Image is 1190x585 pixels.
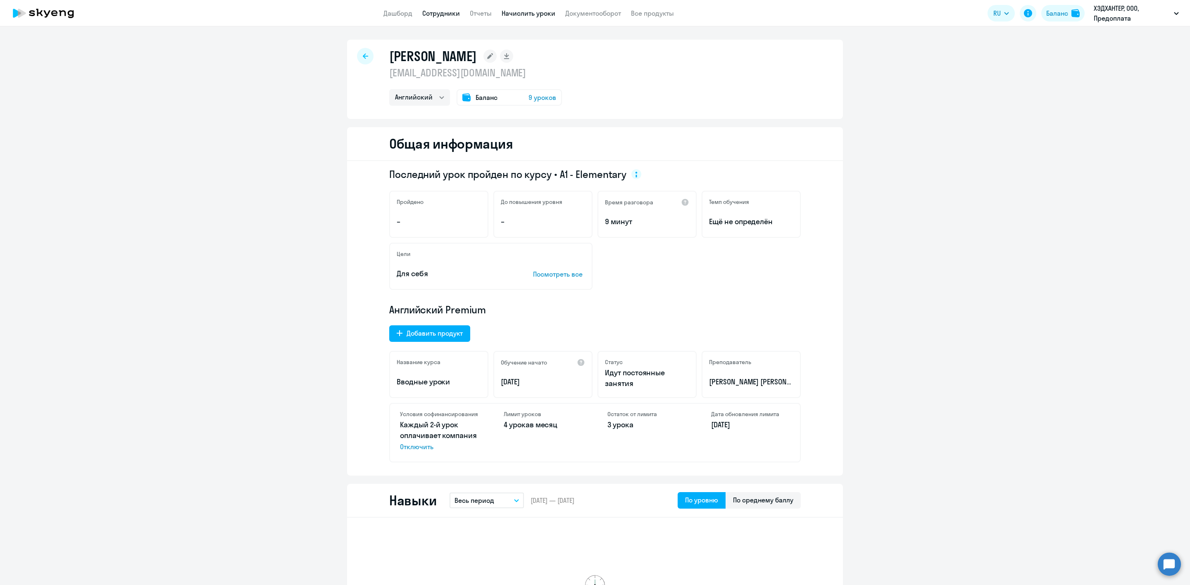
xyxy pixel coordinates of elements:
p: – [397,216,481,227]
span: 3 урока [607,420,633,429]
p: Весь период [455,495,494,505]
h2: Общая информация [389,135,513,152]
p: [PERSON_NAME] [PERSON_NAME] [709,377,793,387]
p: [DATE] [501,377,585,387]
h4: Лимит уроков [504,410,583,418]
p: Каждый 2-й урок оплачивает компания [400,419,479,452]
span: Ещё не определён [709,216,793,227]
p: [EMAIL_ADDRESS][DOMAIN_NAME] [389,66,562,79]
span: Последний урок пройден по курсу • A1 - Elementary [389,168,626,181]
span: 9 уроков [528,92,556,102]
button: Добавить продукт [389,325,470,342]
a: Документооборот [565,9,621,17]
h2: Навыки [389,492,436,509]
h4: Остаток от лимита [607,410,686,418]
div: По среднему баллу [733,495,793,505]
span: Отключить [400,442,479,452]
p: Посмотреть все [533,269,585,279]
button: ХЭДХАНТЕР, ООО, Предоплата [1090,3,1183,23]
h5: Цели [397,250,410,258]
a: Дашборд [383,9,412,17]
span: [DATE] — [DATE] [531,496,574,505]
p: в месяц [504,419,583,430]
a: Отчеты [470,9,492,17]
p: Вводные уроки [397,377,481,387]
h1: [PERSON_NAME] [389,48,477,64]
img: balance [1071,9,1080,17]
p: Идут постоянные занятия [605,367,689,389]
h5: Статус [605,358,623,366]
span: Баланс [476,92,497,102]
button: RU [988,5,1015,21]
h4: Условия софинансирования [400,410,479,418]
a: Все продукты [631,9,674,17]
p: – [501,216,585,227]
p: [DATE] [711,419,790,430]
div: Добавить продукт [407,328,463,338]
span: 4 урока [504,420,530,429]
h4: Дата обновления лимита [711,410,790,418]
h5: Время разговора [605,199,653,206]
h5: До повышения уровня [501,198,562,206]
h5: Название курса [397,358,440,366]
span: Английский Premium [389,303,486,316]
div: По уровню [685,495,718,505]
p: ХЭДХАНТЕР, ООО, Предоплата [1094,3,1171,23]
a: Начислить уроки [502,9,555,17]
p: 9 минут [605,216,689,227]
h5: Обучение начато [501,359,547,366]
h5: Темп обучения [709,198,749,206]
h5: Пройдено [397,198,424,206]
span: RU [993,8,1001,18]
h5: Преподаватель [709,358,751,366]
button: Весь период [450,493,524,508]
p: Для себя [397,268,507,279]
button: Балансbalance [1041,5,1085,21]
a: Сотрудники [422,9,460,17]
div: Баланс [1046,8,1068,18]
